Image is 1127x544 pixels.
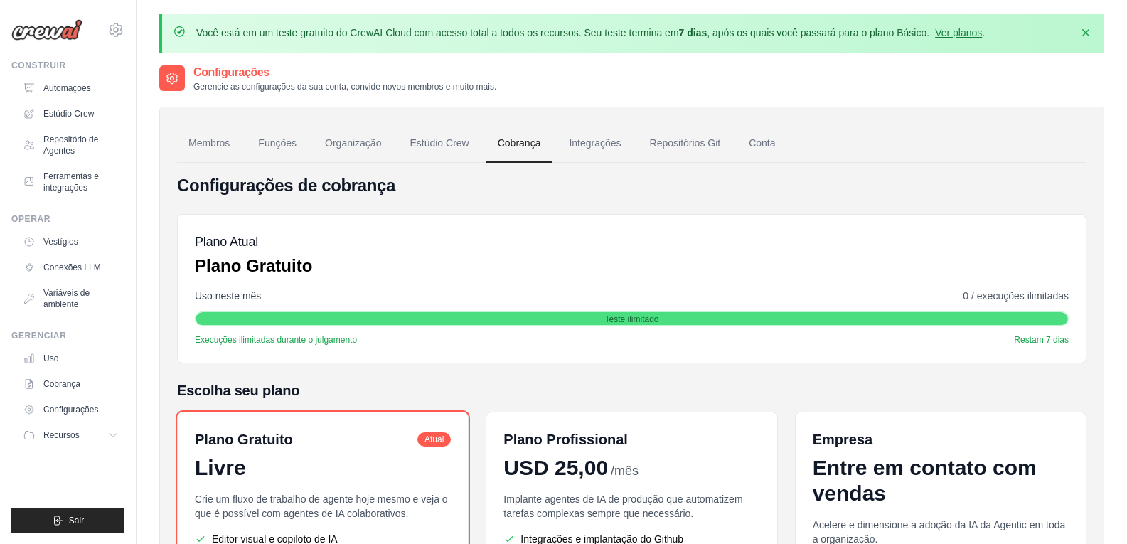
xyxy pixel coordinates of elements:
a: Funções [247,124,308,163]
font: Membros [188,137,230,149]
a: Repositório de Agentes [17,128,124,162]
a: Integrações [557,124,632,163]
font: Configurações de cobrança [177,176,395,195]
a: Uso [17,347,124,370]
font: Uso neste mês [195,290,261,302]
a: Cobrança [17,373,124,395]
a: Automações [17,77,124,100]
a: Variáveis ​​de ambiente [17,282,124,316]
font: Entre em contato com vendas [813,456,1037,505]
font: Configurações [193,66,269,78]
font: Plano Profissional [503,432,627,447]
font: . [982,27,985,38]
a: Cobrança [486,124,552,163]
a: Estúdio Crew [17,102,124,125]
font: Operar [11,214,50,224]
font: Execuções ilimitadas durante o julgamento [195,335,357,345]
font: Escolha seu plano [177,383,299,398]
font: /mês [611,464,639,478]
font: Cobrança [43,379,80,389]
a: Ver planos [935,27,982,38]
font: Estúdio Crew [410,137,469,149]
font: Estúdio Crew [43,109,94,119]
font: Recursos [43,430,80,440]
button: Recursos [17,424,124,447]
a: Vestígios [17,230,124,253]
font: Restam 7 dias [1014,335,1069,345]
font: Plano Gratuito [195,256,312,275]
a: Conta [737,124,786,163]
font: Empresa [813,432,873,447]
font: 7 dias [679,27,707,38]
font: Você está em um teste gratuito do CrewAI Cloud com acesso total a todos os recursos. Seu teste te... [196,27,679,38]
font: Variáveis ​​de ambiente [43,288,90,309]
a: Estúdio Crew [398,124,480,163]
font: Livre [195,456,246,479]
font: Implante agentes de IA de produção que automatizem tarefas complexas sempre que necessário. [503,494,742,519]
font: , após os quais você passará para o plano Básico. [707,27,929,38]
font: Repositórios Git [650,137,721,149]
font: Automações [43,83,91,93]
font: Plano Atual [195,235,258,249]
img: Logotipo [11,19,82,41]
a: Repositórios Git [639,124,732,163]
font: Plano Gratuito [195,432,293,447]
a: Ferramentas e integrações [17,165,124,199]
font: Organização [325,137,381,149]
font: Teste ilimitado [604,314,658,324]
font: USD 25,00 [503,456,608,479]
button: Sair [11,508,124,533]
font: 0 / execuções ilimitadas [963,290,1069,302]
font: Gerenciar [11,331,66,341]
font: Integrações [569,137,621,149]
font: Uso [43,353,58,363]
font: Ferramentas e integrações [43,171,99,193]
font: Configurações [43,405,98,415]
a: Organização [314,124,392,163]
a: Conexões LLM [17,256,124,279]
a: Membros [177,124,241,163]
font: Cobrança [498,137,541,149]
font: Gerencie as configurações da sua conta, convide novos membros e muito mais. [193,82,496,92]
font: Funções [258,137,297,149]
font: Vestígios [43,237,78,247]
font: Sair [69,516,84,526]
font: Conexões LLM [43,262,101,272]
font: Repositório de Agentes [43,134,98,156]
font: Atual [424,434,444,444]
font: Construir [11,60,66,70]
font: Crie um fluxo de trabalho de agente hoje mesmo e veja o que é possível com agentes de IA colabora... [195,494,448,519]
a: Configurações [17,398,124,421]
font: Conta [749,137,775,149]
